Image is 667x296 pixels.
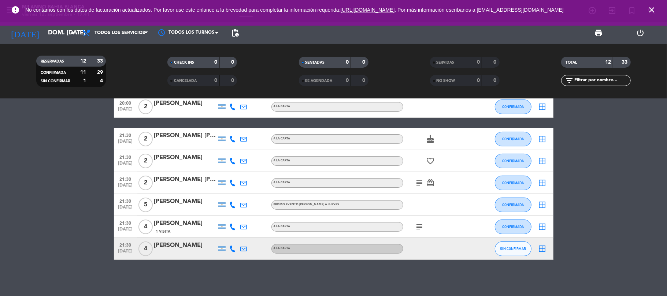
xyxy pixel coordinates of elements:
i: border_all [538,244,547,253]
i: border_all [538,157,547,165]
a: . Por más información escríbanos a [EMAIL_ADDRESS][DOMAIN_NAME] [395,7,564,13]
strong: 0 [362,60,367,65]
i: border_all [538,179,547,187]
div: [PERSON_NAME] [154,241,216,250]
span: SERVIDAS [437,61,455,64]
span: 2 [138,132,153,146]
i: error [11,5,20,14]
i: border_all [538,135,547,143]
span: CHECK INS [174,61,194,64]
i: close [647,5,656,14]
span: 4 [138,241,153,256]
span: 21:30 [116,240,135,249]
strong: 1 [83,78,86,83]
button: CONFIRMADA [495,100,531,114]
i: favorite_border [426,157,435,165]
i: border_all [538,222,547,231]
span: [DATE] [116,183,135,191]
span: 2 [138,100,153,114]
div: [PERSON_NAME] [154,153,216,162]
span: print [594,29,603,37]
span: 1 Visita [156,229,171,235]
i: arrow_drop_down [68,29,77,37]
strong: 0 [346,78,349,83]
span: 21:30 [116,131,135,139]
a: [URL][DOMAIN_NAME] [341,7,395,13]
button: CONFIRMADA [495,132,531,146]
span: [DATE] [116,205,135,213]
strong: 12 [605,60,611,65]
i: border_all [538,201,547,209]
span: [DATE] [116,107,135,115]
button: CONFIRMADA [495,176,531,190]
span: A LA CARTA [274,159,290,162]
strong: 0 [346,60,349,65]
span: A LA CARTA [274,105,290,108]
strong: 0 [362,78,367,83]
i: subject [415,179,424,187]
span: [DATE] [116,227,135,235]
strong: 0 [493,60,498,65]
span: CONFIRMADA [502,203,524,207]
i: power_settings_new [636,29,645,37]
span: CONFIRMADA [502,225,524,229]
button: CONFIRMADA [495,154,531,168]
span: NO SHOW [437,79,455,83]
span: 21:30 [116,218,135,227]
span: 21:30 [116,175,135,183]
strong: 0 [215,78,218,83]
span: RESERVADAS [41,60,64,63]
div: [PERSON_NAME] [PERSON_NAME] [154,131,216,140]
div: [PERSON_NAME] [154,219,216,228]
span: 20:00 [116,98,135,107]
i: filter_list [565,76,574,85]
span: 21:30 [116,196,135,205]
div: LOG OUT [620,22,662,44]
span: A LA CARTA [274,181,290,184]
span: RE AGENDADA [305,79,333,83]
span: No contamos con los datos de facturación actualizados. Por favor use este enlance a la brevedad p... [25,7,564,13]
span: [DATE] [116,249,135,257]
span: 2 [138,176,153,190]
i: [DATE] [5,25,44,41]
span: [DATE] [116,139,135,147]
strong: 33 [622,60,629,65]
span: CONFIRMADA [502,137,524,141]
strong: 11 [80,70,86,75]
strong: 33 [97,59,104,64]
i: subject [415,222,424,231]
button: CONFIRMADA [495,220,531,234]
div: [PERSON_NAME] [154,99,216,108]
strong: 29 [97,70,104,75]
span: A LA CARTA [274,247,290,250]
span: CONFIRMADA [502,181,524,185]
i: card_giftcard [426,179,435,187]
strong: 0 [477,78,480,83]
span: pending_actions [231,29,240,37]
span: SENTADAS [305,61,325,64]
i: cake [426,135,435,143]
span: CONFIRMADA [502,105,524,109]
span: Todos los servicios [95,30,145,35]
div: [PERSON_NAME] [PERSON_NAME] [PERSON_NAME] [154,175,216,184]
span: 5 [138,198,153,212]
div: [PERSON_NAME] [154,197,216,206]
span: CANCELADA [174,79,197,83]
span: PROMO EVENTO [PERSON_NAME] A JUEVES [274,203,340,206]
span: 4 [138,220,153,234]
span: 2 [138,154,153,168]
strong: 0 [231,78,236,83]
i: border_all [538,102,547,111]
span: TOTAL [566,61,577,64]
strong: 0 [477,60,480,65]
strong: 4 [100,78,104,83]
span: [DATE] [116,161,135,169]
span: SIN CONFIRMAR [41,79,70,83]
span: 21:30 [116,153,135,161]
strong: 0 [215,60,218,65]
button: SIN CONFIRMAR [495,241,531,256]
strong: 0 [493,78,498,83]
input: Filtrar por nombre... [574,76,630,85]
span: A LA CARTA [274,225,290,228]
button: CONFIRMADA [495,198,531,212]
